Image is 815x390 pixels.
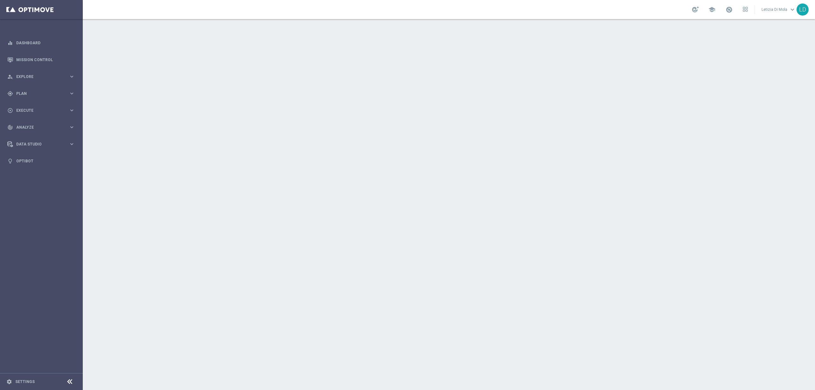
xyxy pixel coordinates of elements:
[7,91,69,96] div: Plan
[16,92,69,96] span: Plan
[16,142,69,146] span: Data Studio
[7,108,69,113] div: Execute
[7,74,13,80] i: person_search
[69,74,75,80] i: keyboard_arrow_right
[7,74,69,80] div: Explore
[7,40,13,46] i: equalizer
[789,6,796,13] span: keyboard_arrow_down
[16,109,69,112] span: Execute
[16,34,75,51] a: Dashboard
[708,6,715,13] span: school
[6,379,12,385] i: settings
[7,124,13,130] i: track_changes
[7,158,13,164] i: lightbulb
[7,159,75,164] button: lightbulb Optibot
[16,152,75,169] a: Optibot
[7,57,75,62] button: Mission Control
[16,51,75,68] a: Mission Control
[797,4,809,16] div: LD
[7,51,75,68] div: Mission Control
[7,108,75,113] button: play_circle_outline Execute keyboard_arrow_right
[69,141,75,147] i: keyboard_arrow_right
[15,380,35,384] a: Settings
[7,74,75,79] button: person_search Explore keyboard_arrow_right
[69,107,75,113] i: keyboard_arrow_right
[761,5,797,14] a: Letizia Di Molakeyboard_arrow_down
[7,152,75,169] div: Optibot
[7,124,69,130] div: Analyze
[7,91,13,96] i: gps_fixed
[69,124,75,130] i: keyboard_arrow_right
[7,125,75,130] button: track_changes Analyze keyboard_arrow_right
[7,142,75,147] button: Data Studio keyboard_arrow_right
[7,108,13,113] i: play_circle_outline
[16,75,69,79] span: Explore
[7,91,75,96] button: gps_fixed Plan keyboard_arrow_right
[69,90,75,96] i: keyboard_arrow_right
[7,40,75,46] button: equalizer Dashboard
[16,125,69,129] span: Analyze
[7,34,75,51] div: Dashboard
[7,141,69,147] div: Data Studio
